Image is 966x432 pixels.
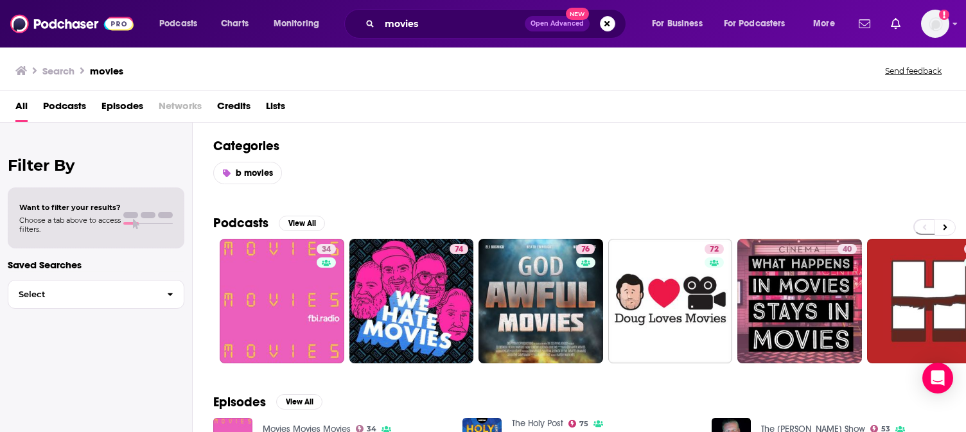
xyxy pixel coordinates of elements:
[710,243,719,256] span: 72
[8,290,157,298] span: Select
[150,13,214,34] button: open menu
[737,239,862,363] a: 40
[568,420,589,428] a: 75
[939,10,949,20] svg: Add a profile image
[881,65,945,76] button: Send feedback
[213,215,268,231] h2: Podcasts
[724,15,786,33] span: For Podcasters
[349,239,474,363] a: 74
[274,15,319,33] span: Monitoring
[213,138,945,154] h2: Categories
[921,10,949,38] span: Logged in as ocharlson
[581,243,590,256] span: 76
[10,12,134,36] img: Podchaser - Follow, Share and Rate Podcasts
[213,394,266,410] h2: Episodes
[705,244,724,254] a: 72
[322,243,331,256] span: 34
[881,426,890,432] span: 53
[213,394,322,410] a: EpisodesView All
[813,15,835,33] span: More
[356,9,638,39] div: Search podcasts, credits, & more...
[19,216,121,234] span: Choose a tab above to access filters.
[921,10,949,38] button: Show profile menu
[8,259,184,271] p: Saved Searches
[279,216,325,231] button: View All
[450,244,468,254] a: 74
[512,418,563,429] a: The Holy Post
[843,243,852,256] span: 40
[101,96,143,122] a: Episodes
[525,16,590,31] button: Open AdvancedNew
[886,13,906,35] a: Show notifications dropdown
[922,363,953,393] div: Open Intercom Messenger
[380,13,525,34] input: Search podcasts, credits, & more...
[8,156,184,175] h2: Filter By
[921,10,949,38] img: User Profile
[579,421,588,427] span: 75
[716,13,804,34] button: open menu
[220,239,344,363] a: 34
[265,13,336,34] button: open menu
[217,96,250,122] a: Credits
[15,96,28,122] a: All
[608,239,733,363] a: 72
[43,96,86,122] a: Podcasts
[576,244,595,254] a: 76
[804,13,851,34] button: open menu
[19,203,121,212] span: Want to filter your results?
[159,15,197,33] span: Podcasts
[159,96,202,122] span: Networks
[221,15,249,33] span: Charts
[213,162,282,184] a: b movies
[266,96,285,122] a: Lists
[854,13,875,35] a: Show notifications dropdown
[652,15,703,33] span: For Business
[276,394,322,410] button: View All
[566,8,589,20] span: New
[479,239,603,363] a: 76
[213,215,325,231] a: PodcastsView All
[8,280,184,309] button: Select
[367,426,376,432] span: 34
[455,243,463,256] span: 74
[643,13,719,34] button: open menu
[531,21,584,27] span: Open Advanced
[213,13,256,34] a: Charts
[838,244,857,254] a: 40
[317,244,336,254] a: 34
[42,65,75,77] h3: Search
[90,65,123,77] h3: movies
[236,168,273,178] span: b movies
